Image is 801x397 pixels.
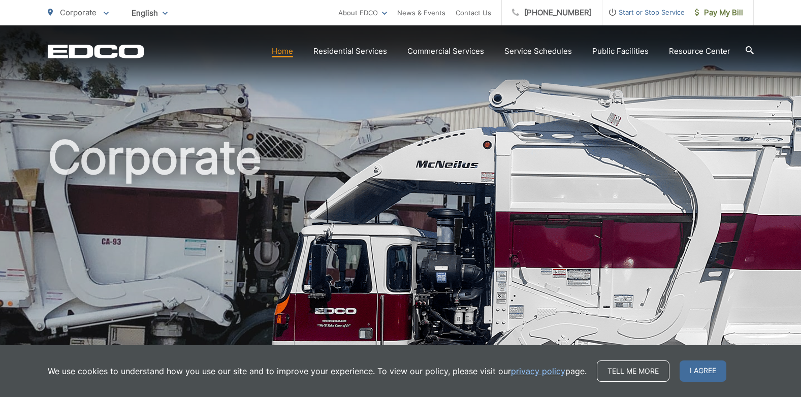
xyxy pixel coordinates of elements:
[48,44,144,58] a: EDCD logo. Return to the homepage.
[695,7,743,19] span: Pay My Bill
[669,45,730,57] a: Resource Center
[338,7,387,19] a: About EDCO
[60,8,97,17] span: Corporate
[407,45,484,57] a: Commercial Services
[597,360,669,382] a: Tell me more
[592,45,649,57] a: Public Facilities
[124,4,175,22] span: English
[48,365,587,377] p: We use cookies to understand how you use our site and to improve your experience. To view our pol...
[397,7,445,19] a: News & Events
[504,45,572,57] a: Service Schedules
[456,7,491,19] a: Contact Us
[680,360,726,382] span: I agree
[272,45,293,57] a: Home
[313,45,387,57] a: Residential Services
[511,365,565,377] a: privacy policy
